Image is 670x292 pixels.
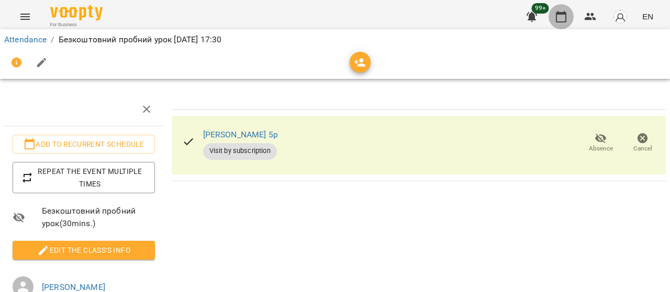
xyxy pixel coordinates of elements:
span: 99+ [532,3,549,14]
button: Add to recurrent schedule [13,135,155,154]
span: Безкоштовний пробний урок ( 30 mins. ) [42,205,155,229]
a: Attendance [4,34,47,44]
button: EN [638,7,657,26]
img: avatar_s.png [613,9,628,24]
span: Edit the class's Info [21,244,147,256]
span: Absence [589,144,613,153]
span: Repeat the event multiple times [21,165,147,190]
button: Menu [13,4,38,29]
button: Edit the class's Info [13,241,155,260]
button: Cancel [622,129,664,158]
span: Visit by subscription [203,146,277,156]
li: / [51,33,54,46]
button: Repeat the event multiple times [13,162,155,193]
button: Absence [580,129,622,158]
a: [PERSON_NAME] [42,282,105,292]
span: EN [642,11,653,22]
nav: breadcrumb [4,33,666,46]
img: Voopty Logo [50,5,103,20]
span: Add to recurrent schedule [21,138,147,150]
a: [PERSON_NAME] 5р [203,130,278,139]
p: Безкоштовний пробний урок [DATE] 17:30 [59,33,222,46]
span: For Business [50,21,103,28]
span: Cancel [633,144,652,153]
